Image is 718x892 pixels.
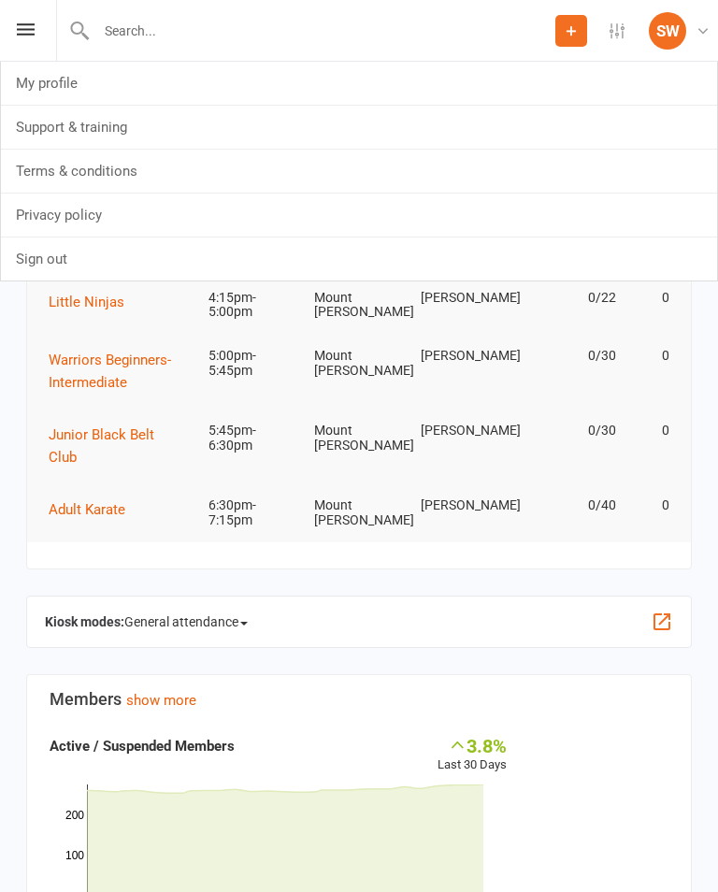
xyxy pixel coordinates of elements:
[49,424,192,468] button: Junior Black Belt Club
[518,483,625,527] td: 0/40
[649,12,686,50] div: SW
[124,607,248,637] span: General attendance
[1,62,717,105] a: My profile
[1,237,717,281] a: Sign out
[49,291,137,313] button: Little Ninjas
[49,501,125,518] span: Adult Karate
[518,409,625,453] td: 0/30
[625,483,678,527] td: 0
[50,738,235,755] strong: Active / Suspended Members
[518,276,625,320] td: 0/22
[306,276,412,335] td: Mount [PERSON_NAME]
[412,483,519,527] td: [PERSON_NAME]
[412,334,519,378] td: [PERSON_NAME]
[306,334,412,393] td: Mount [PERSON_NAME]
[625,334,678,378] td: 0
[412,409,519,453] td: [PERSON_NAME]
[91,18,555,44] input: Search...
[200,334,307,393] td: 5:00pm-5:45pm
[1,150,717,193] a: Terms & conditions
[306,483,412,542] td: Mount [PERSON_NAME]
[438,735,507,755] div: 3.8%
[625,276,678,320] td: 0
[49,349,192,394] button: Warriors Beginners-Intermediate
[306,409,412,468] td: Mount [PERSON_NAME]
[625,409,678,453] td: 0
[200,483,307,542] td: 6:30pm-7:15pm
[45,614,124,629] strong: Kiosk modes:
[1,106,717,149] a: Support & training
[438,735,507,775] div: Last 30 Days
[49,352,171,391] span: Warriors Beginners-Intermediate
[200,409,307,468] td: 5:45pm-6:30pm
[49,498,138,521] button: Adult Karate
[412,276,519,320] td: [PERSON_NAME]
[1,194,717,237] a: Privacy policy
[49,426,154,466] span: Junior Black Belt Club
[49,294,124,310] span: Little Ninjas
[50,690,668,709] h3: Members
[200,276,307,335] td: 4:15pm-5:00pm
[126,692,196,709] a: show more
[518,334,625,378] td: 0/30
